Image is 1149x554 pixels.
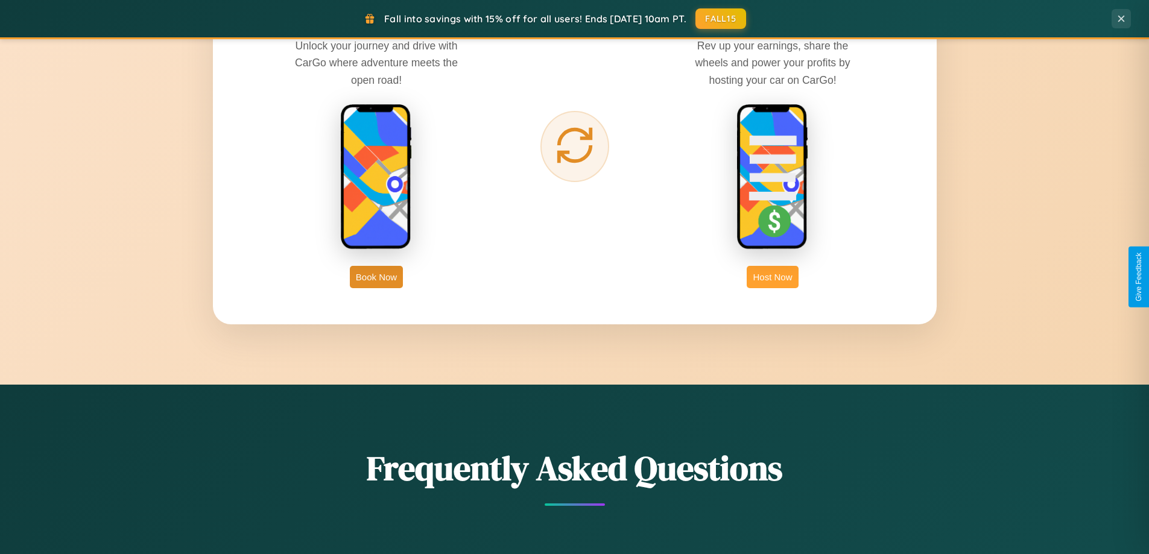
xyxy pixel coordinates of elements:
p: Rev up your earnings, share the wheels and power your profits by hosting your car on CarGo! [682,37,863,88]
img: rent phone [340,104,413,251]
button: FALL15 [695,8,746,29]
p: Unlock your journey and drive with CarGo where adventure meets the open road! [286,37,467,88]
button: Host Now [747,266,798,288]
span: Fall into savings with 15% off for all users! Ends [DATE] 10am PT. [384,13,686,25]
h2: Frequently Asked Questions [213,445,937,491]
div: Give Feedback [1135,253,1143,301]
img: host phone [736,104,809,251]
button: Book Now [350,266,403,288]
